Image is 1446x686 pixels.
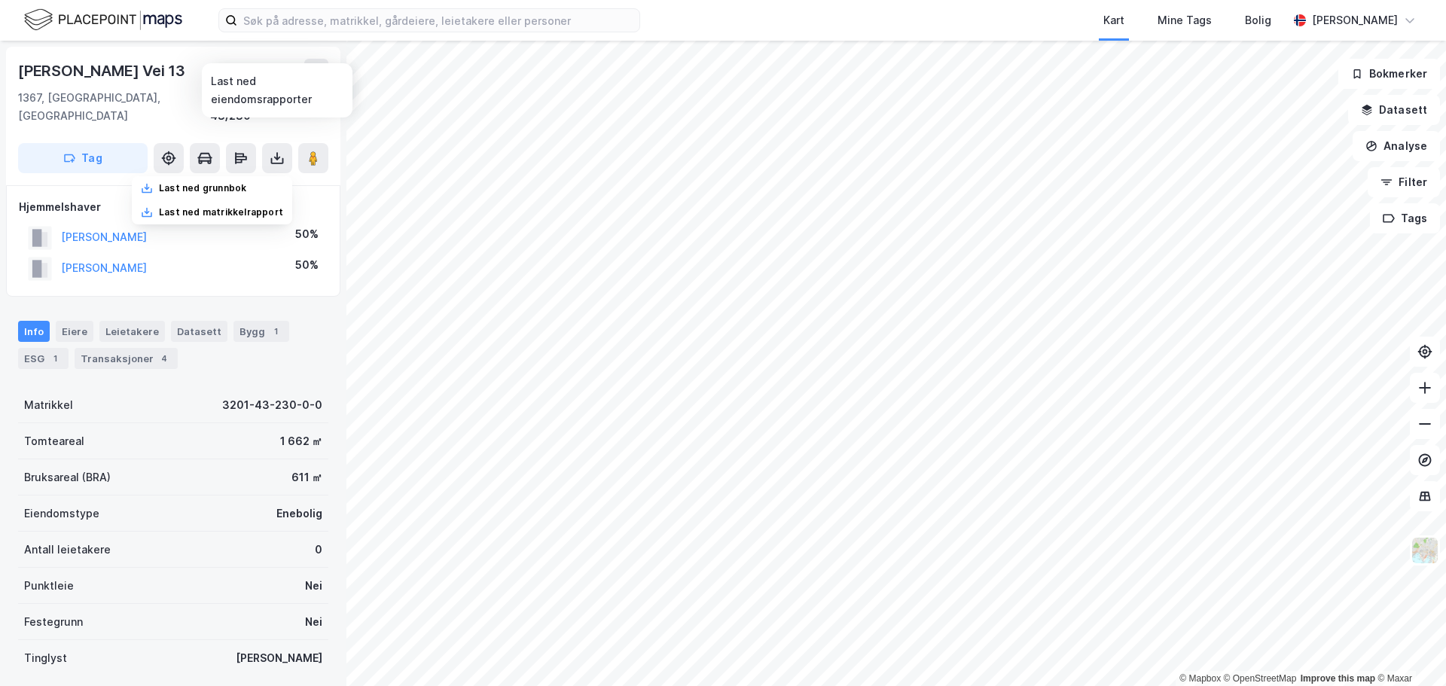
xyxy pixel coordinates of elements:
button: Bokmerker [1338,59,1440,89]
div: [PERSON_NAME] Vei 13 [18,59,188,83]
div: Info [18,321,50,342]
div: Last ned grunnbok [159,182,246,194]
div: Antall leietakere [24,541,111,559]
div: Mine Tags [1158,11,1212,29]
div: Bruksareal (BRA) [24,468,111,486]
div: [PERSON_NAME] [236,649,322,667]
div: ESG [18,348,69,369]
iframe: Chat Widget [1371,614,1446,686]
div: 50% [295,256,319,274]
div: 0 [315,541,322,559]
div: Eiendomstype [24,505,99,523]
a: Mapbox [1179,673,1221,684]
button: Datasett [1348,95,1440,125]
div: Kart [1103,11,1124,29]
div: Bolig [1245,11,1271,29]
div: Hjemmelshaver [19,198,328,216]
div: Matrikkel [24,396,73,414]
a: OpenStreetMap [1224,673,1297,684]
a: Improve this map [1301,673,1375,684]
div: 50% [295,225,319,243]
div: Tinglyst [24,649,67,667]
div: Punktleie [24,577,74,595]
div: Enebolig [276,505,322,523]
div: Festegrunn [24,613,83,631]
img: Z [1411,536,1439,565]
div: Datasett [171,321,227,342]
div: [PERSON_NAME] [1312,11,1398,29]
img: logo.f888ab2527a4732fd821a326f86c7f29.svg [24,7,182,33]
div: Eiere [56,321,93,342]
button: Tag [18,143,148,173]
div: Tomteareal [24,432,84,450]
button: Analyse [1353,131,1440,161]
div: Bygg [233,321,289,342]
div: Last ned matrikkelrapport [159,206,283,218]
div: Transaksjoner [75,348,178,369]
div: [GEOGRAPHIC_DATA], 43/230 [210,89,328,125]
div: 1 662 ㎡ [280,432,322,450]
div: Leietakere [99,321,165,342]
div: 611 ㎡ [291,468,322,486]
div: 3201-43-230-0-0 [222,396,322,414]
div: 1367, [GEOGRAPHIC_DATA], [GEOGRAPHIC_DATA] [18,89,210,125]
button: Filter [1368,167,1440,197]
button: Tags [1370,203,1440,233]
div: 1 [47,351,63,366]
div: 1 [268,324,283,339]
div: 4 [157,351,172,366]
div: Nei [305,613,322,631]
div: Nei [305,577,322,595]
input: Søk på adresse, matrikkel, gårdeiere, leietakere eller personer [237,9,639,32]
